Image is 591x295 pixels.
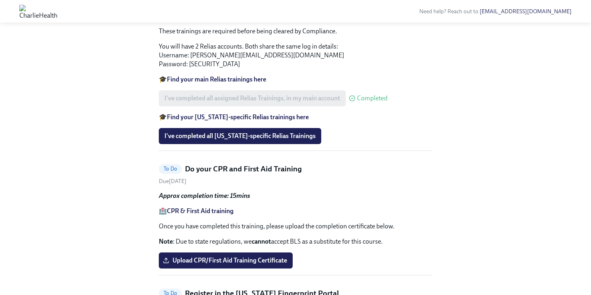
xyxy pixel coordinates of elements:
a: CPR & First Aid training [167,207,234,215]
p: 🎓 [159,75,432,84]
p: You will have 2 Relias accounts. Both share the same log in details: Username: [PERSON_NAME][EMAI... [159,42,432,69]
span: Friday, September 5th 2025, 8:00 am [159,178,187,185]
a: Find your main Relias trainings here [167,75,266,83]
button: I've completed all [US_STATE]-specific Relias Trainings [159,128,321,144]
p: : Due to state regulations, we accept BLS as a substitute for this course. [159,237,432,246]
span: Need help? Reach out to [419,8,572,15]
p: Once you have completed this training, please upload the completion certificate below. [159,222,432,231]
p: These trainings are required before being cleared by Compliance. [159,27,432,36]
strong: cannot [252,238,271,245]
strong: Note [159,238,173,245]
a: To DoDo your CPR and First Aid TrainingDue[DATE] [159,164,432,185]
span: Upload CPR/First Aid Training Certificate [164,256,287,264]
img: CharlieHealth [19,5,57,18]
span: To Do [159,166,182,172]
a: Find your [US_STATE]-specific Relias trainings here [167,113,309,121]
strong: Approx completion time: 15mins [159,192,250,199]
p: 🏥 [159,207,432,216]
label: Upload CPR/First Aid Training Certificate [159,252,293,269]
span: Completed [357,95,388,102]
p: 🎓 [159,113,432,122]
span: I've completed all [US_STATE]-specific Relias Trainings [164,132,316,140]
a: [EMAIL_ADDRESS][DOMAIN_NAME] [480,8,572,15]
h5: Do your CPR and First Aid Training [185,164,302,174]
